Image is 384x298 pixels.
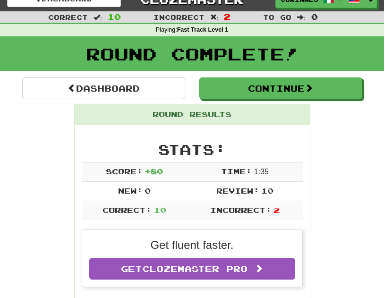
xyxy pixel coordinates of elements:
strong: Fast Track Level 1 [177,26,229,33]
span: New: [118,186,143,195]
span: 10 [261,186,273,195]
span: : [297,14,306,20]
a: Dashboard [22,77,185,99]
span: Score: [106,167,143,176]
span: + 80 [145,167,163,176]
span: Incorrect: [210,205,272,214]
button: Continue [199,77,362,99]
span: 0 [311,12,318,21]
span: : [210,14,219,20]
span: To go [263,13,291,21]
span: 2 [224,12,230,21]
span: : [94,14,102,20]
span: Time: [221,167,252,176]
span: 10 [154,205,166,214]
p: Get fluent faster. [89,237,295,253]
span: Correct: [102,205,152,214]
div: Round Results [75,104,310,125]
span: Review: [216,186,259,195]
span: 0 [145,186,151,195]
h2: Stats: [82,142,303,157]
a: GetClozemaster Pro [89,258,295,280]
span: 10 [108,12,121,21]
h1: Round Complete! [3,44,381,63]
span: Incorrect [154,13,205,21]
span: Clozemaster Pro [142,264,247,274]
span: 1 : 35 [254,168,269,176]
span: 2 [273,205,280,214]
span: Correct [48,13,88,21]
